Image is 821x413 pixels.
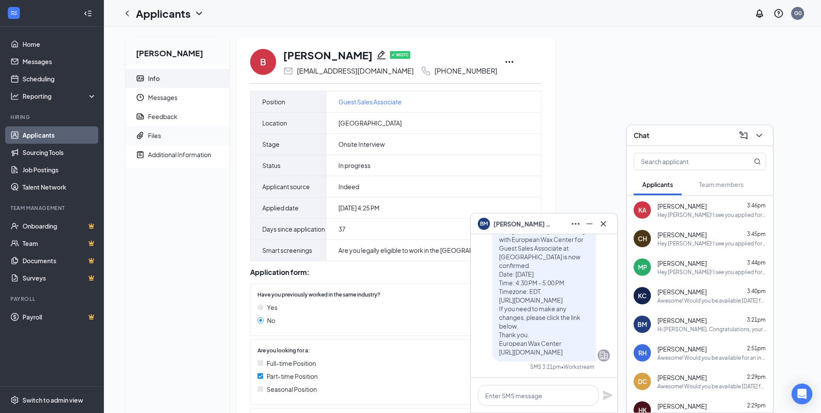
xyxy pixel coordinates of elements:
svg: Plane [602,390,613,400]
a: Applicants [23,126,97,144]
div: Hey [PERSON_NAME]! I see you applied for our Assistant Team Lead position at the [GEOGRAPHIC_DATA... [657,211,766,219]
div: KA [638,206,647,214]
svg: NoteActive [136,150,145,159]
h1: [PERSON_NAME] [283,48,373,62]
div: Open Intercom Messenger [792,384,812,404]
svg: ContactCard [136,74,145,83]
span: 3:40pm [747,288,766,294]
svg: WorkstreamLogo [10,9,18,17]
svg: Ellipses [570,219,581,229]
span: [PERSON_NAME] Mainegra [493,219,554,229]
span: • Workstream [561,363,594,371]
h2: [PERSON_NAME] [126,37,229,65]
span: [PERSON_NAME] [657,259,707,268]
div: Files [148,131,161,140]
div: Team Management [10,204,95,212]
div: BM [637,320,647,329]
span: 3:45pm [747,231,766,237]
span: 37 [338,225,345,233]
a: NoteActiveAdditional Information [126,145,229,164]
span: ✔ WOTC [390,51,410,59]
span: Have you previously worked in the same industry? [258,291,380,299]
div: CH [638,234,647,243]
div: Are you legally eligible to work in the [GEOGRAPHIC_DATA]? : [338,246,518,255]
a: Job Postings [23,161,97,178]
span: [PERSON_NAME] [657,373,707,382]
span: 2:29pm [747,374,766,380]
button: ChevronDown [752,129,766,142]
div: Reporting [23,92,97,100]
span: Onsite Interview [338,140,385,148]
div: MP [638,263,647,271]
svg: Notifications [754,8,765,19]
svg: Phone [421,66,431,76]
a: Scheduling [23,70,97,87]
div: Switch to admin view [23,396,83,404]
span: Yes [267,303,277,312]
svg: Analysis [10,92,19,100]
span: 3:21pm [747,316,766,323]
a: Guest Sales Associate [338,97,402,106]
svg: Minimize [584,219,595,229]
button: Minimize [583,217,596,231]
span: Messages [148,88,222,107]
span: [PERSON_NAME] [657,345,707,353]
span: 2:29pm [747,402,766,409]
h1: Applicants [136,6,190,21]
span: 3:46pm [747,202,766,209]
svg: Paperclip [136,131,145,140]
div: DC [638,377,647,386]
span: Location [262,118,287,128]
svg: Collapse [84,9,92,18]
input: Search applicant [634,153,737,170]
a: Sourcing Tools [23,144,97,161]
div: KC [638,291,647,300]
svg: Settings [10,396,19,404]
a: ContactCardInfo [126,69,229,88]
a: Messages [23,53,97,70]
div: Payroll [10,295,95,303]
svg: ChevronDown [754,130,764,141]
div: Info [148,74,160,83]
a: ReportFeedback [126,107,229,126]
a: PaperclipFiles [126,126,229,145]
a: PayrollCrown [23,308,97,326]
span: Stage [262,139,280,149]
span: 2:51pm [747,345,766,352]
svg: ComposeMessage [738,130,749,141]
span: [PERSON_NAME] [657,402,707,410]
span: Position [262,97,285,107]
svg: Report [136,112,145,121]
div: Hey [PERSON_NAME]! I see you applied for our Assistant Team Lead position at the [GEOGRAPHIC_DATA... [657,240,766,247]
svg: ChevronDown [194,8,204,19]
a: DocumentsCrown [23,252,97,269]
span: 3:44pm [747,259,766,266]
a: OnboardingCrown [23,217,97,235]
span: No [267,316,275,325]
span: Smart screenings [262,245,312,255]
svg: Company [599,350,609,361]
span: Status [262,160,280,171]
svg: Ellipses [504,57,515,67]
a: ClockMessages [126,88,229,107]
div: Awesome! Would you be available [DATE] for an in-person interview? [657,383,766,390]
svg: MagnifyingGlass [754,158,761,165]
div: G0 [794,10,802,17]
span: Full-time Position [267,358,316,368]
div: [EMAIL_ADDRESS][DOMAIN_NAME] [297,67,414,75]
span: [PERSON_NAME] [657,202,707,210]
div: Application form: [250,268,541,277]
span: Are you looking for a: [258,347,310,355]
a: SurveysCrown [23,269,97,287]
a: Home [23,35,97,53]
svg: Pencil [376,50,386,60]
span: [DATE] 4:25 PM [338,203,380,212]
span: Seasonal Position [267,384,317,394]
span: Applicant source [262,181,310,192]
a: ChevronLeft [122,8,132,19]
span: In progress [338,161,370,170]
span: Days since application [262,224,325,234]
span: Indeed [338,182,359,191]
